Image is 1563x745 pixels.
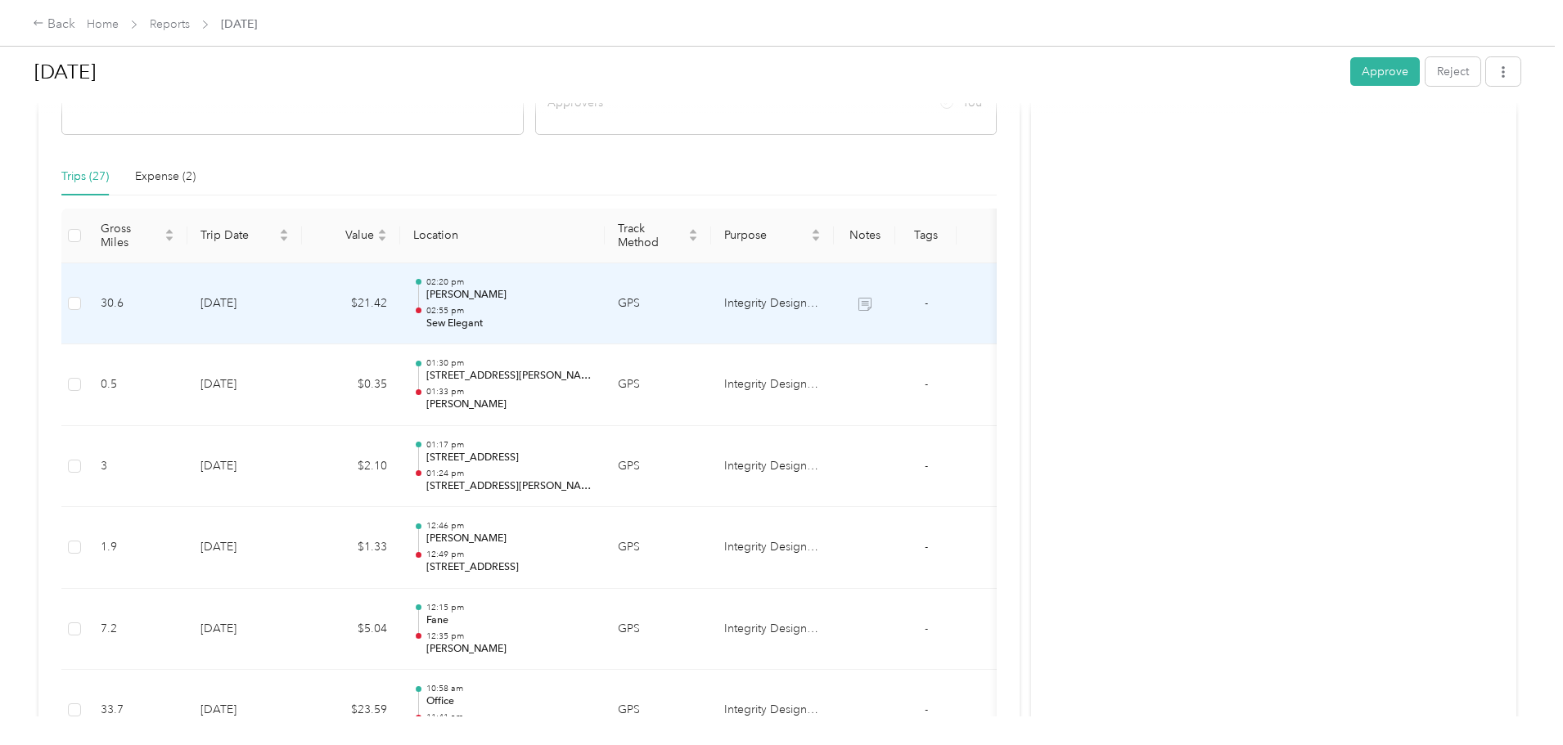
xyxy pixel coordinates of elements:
td: 7.2 [88,589,187,671]
p: 02:55 pm [426,305,592,316]
th: Tags [895,209,957,263]
span: Gross Miles [101,222,161,249]
span: caret-up [688,227,698,236]
span: - [925,622,928,635]
span: caret-up [377,227,387,236]
td: Integrity Design and Remodel [711,589,834,671]
td: [DATE] [187,589,302,671]
span: caret-down [164,234,174,244]
td: $0.35 [302,344,400,426]
a: Reports [150,17,190,31]
p: 12:15 pm [426,602,592,613]
td: Integrity Design and Remodel [711,507,834,589]
span: caret-down [377,234,387,244]
div: Trips (27) [61,168,109,186]
p: [PERSON_NAME] [426,642,592,657]
button: Reject [1426,57,1480,86]
p: 11:41 am [426,711,592,723]
p: 01:33 pm [426,386,592,397]
span: [DATE] [221,16,257,33]
td: [DATE] [187,507,302,589]
td: GPS [605,344,711,426]
td: $2.10 [302,426,400,508]
p: [STREET_ADDRESS] [426,560,592,575]
td: Integrity Design and Remodel [711,263,834,345]
p: 12:35 pm [426,631,592,642]
td: [DATE] [187,344,302,426]
td: [DATE] [187,263,302,345]
span: - [925,459,928,473]
td: GPS [605,507,711,589]
p: Fane [426,613,592,628]
span: Track Method [618,222,685,249]
td: 30.6 [88,263,187,345]
th: Trip Date [187,209,302,263]
td: $21.42 [302,263,400,345]
td: GPS [605,589,711,671]
span: caret-up [811,227,821,236]
span: Purpose [724,228,808,242]
td: 1.9 [88,507,187,589]
td: GPS [605,263,711,345]
span: - [925,702,928,716]
p: 01:17 pm [426,439,592,451]
iframe: Everlance-gr Chat Button Frame [1471,653,1563,745]
td: GPS [605,426,711,508]
span: caret-down [688,234,698,244]
span: caret-down [279,234,289,244]
th: Notes [834,209,895,263]
td: 0.5 [88,344,187,426]
p: 12:49 pm [426,549,592,560]
td: Integrity Design and Remodel [711,426,834,508]
p: 01:24 pm [426,468,592,479]
p: [STREET_ADDRESS][PERSON_NAME] [426,479,592,494]
p: [STREET_ADDRESS][PERSON_NAME] [426,369,592,384]
a: Home [87,17,119,31]
div: Expense (2) [135,168,196,186]
td: $1.33 [302,507,400,589]
td: $5.04 [302,589,400,671]
span: caret-up [279,227,289,236]
span: - [925,540,928,554]
p: 10:58 am [426,683,592,694]
p: 01:30 pm [426,357,592,369]
span: caret-down [811,234,821,244]
p: [STREET_ADDRESS] [426,451,592,465]
th: Purpose [711,209,834,263]
p: 12:46 pm [426,520,592,532]
span: Trip Date [200,228,276,242]
p: Sew Elegant [426,316,592,331]
p: Office [426,694,592,709]
h1: Sep 2025 [34,52,1339,92]
th: Track Method [605,209,711,263]
p: [PERSON_NAME] [426,532,592,546]
td: 3 [88,426,187,508]
th: Location [400,209,605,263]
p: [PERSON_NAME] [426,397,592,412]
p: [PERSON_NAME] [426,288,592,303]
span: - [925,377,928,391]
p: 02:20 pm [426,276,592,288]
span: Value [315,228,374,242]
td: Integrity Design and Remodel [711,344,834,426]
span: caret-up [164,227,174,236]
button: Approve [1350,57,1420,86]
div: Back [33,15,75,34]
td: [DATE] [187,426,302,508]
th: Value [302,209,400,263]
th: Gross Miles [88,209,187,263]
span: - [925,296,928,310]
